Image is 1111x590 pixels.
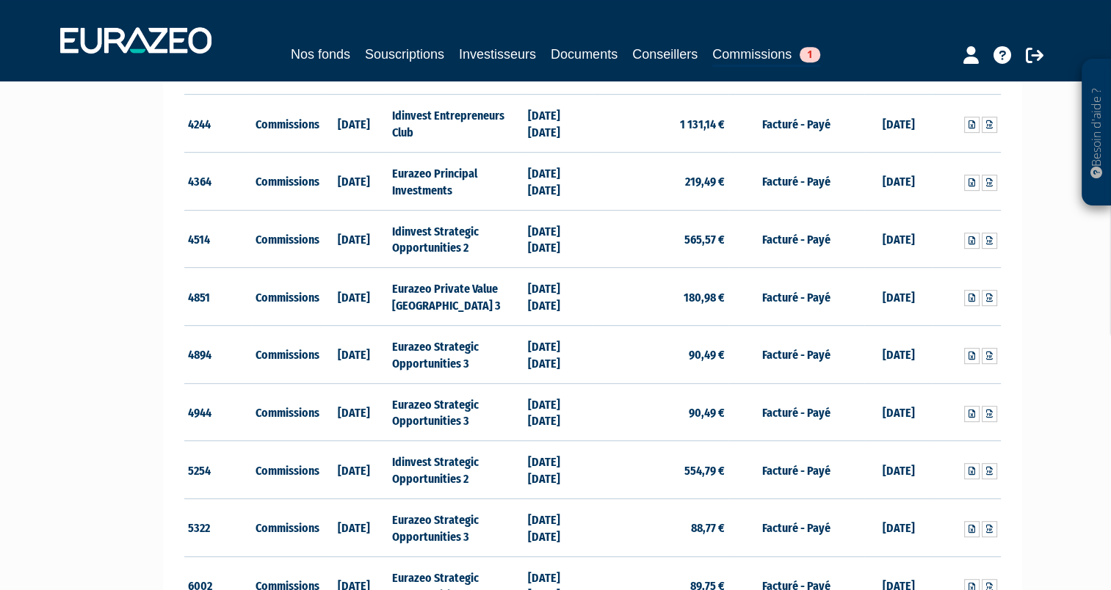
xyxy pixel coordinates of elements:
td: Idinvest Strategic Opportunities 2 [388,441,524,499]
td: 565,57 € [593,210,728,268]
td: 5322 [184,498,253,556]
td: 1 131,14 € [593,95,728,153]
td: [DATE] [320,210,388,268]
td: Commissions [252,268,320,326]
td: [DATE] [864,441,933,499]
td: Facturé - Payé [728,152,864,210]
td: [DATE] [DATE] [524,95,593,153]
td: [DATE] [864,268,933,326]
td: [DATE] [DATE] [524,441,593,499]
td: [DATE] [864,152,933,210]
td: [DATE] [DATE] [524,152,593,210]
td: Facturé - Payé [728,441,864,499]
td: Eurazeo Strategic Opportunities 3 [388,325,524,383]
a: Commissions1 [712,44,820,67]
td: [DATE] [DATE] [524,383,593,441]
td: 4514 [184,210,253,268]
td: [DATE] [320,383,388,441]
td: 4944 [184,383,253,441]
td: [DATE] [320,441,388,499]
img: 1732889491-logotype_eurazeo_blanc_rvb.png [60,27,211,54]
td: Eurazeo Strategic Opportunities 3 [388,383,524,441]
td: Eurazeo Principal Investments [388,152,524,210]
a: Conseillers [632,44,698,65]
a: Souscriptions [365,44,444,65]
td: [DATE] [DATE] [524,210,593,268]
td: Facturé - Payé [728,498,864,556]
td: 219,49 € [593,152,728,210]
td: Facturé - Payé [728,325,864,383]
td: Commissions [252,325,320,383]
a: Documents [551,44,618,65]
td: [DATE] [DATE] [524,498,593,556]
td: Eurazeo Private Value [GEOGRAPHIC_DATA] 3 [388,268,524,326]
td: Facturé - Payé [728,383,864,441]
td: [DATE] [864,325,933,383]
td: 180,98 € [593,268,728,326]
span: 1 [800,47,820,62]
td: [DATE] [320,325,388,383]
td: Idinvest Entrepreneurs Club [388,95,524,153]
td: Facturé - Payé [728,268,864,326]
td: Commissions [252,210,320,268]
td: Commissions [252,152,320,210]
td: [DATE] [DATE] [524,268,593,326]
td: Facturé - Payé [728,95,864,153]
td: 4244 [184,95,253,153]
td: 4851 [184,268,253,326]
td: [DATE] [320,268,388,326]
td: [DATE] [864,383,933,441]
td: [DATE] [320,95,388,153]
td: 4364 [184,152,253,210]
td: 4894 [184,325,253,383]
td: 554,79 € [593,441,728,499]
td: 88,77 € [593,498,728,556]
td: Commissions [252,498,320,556]
a: Nos fonds [291,44,350,65]
td: Facturé - Payé [728,210,864,268]
td: [DATE] [320,152,388,210]
td: [DATE] [320,498,388,556]
td: Commissions [252,383,320,441]
td: 90,49 € [593,383,728,441]
p: Besoin d'aide ? [1088,67,1105,199]
td: [DATE] [DATE] [524,325,593,383]
td: Commissions [252,95,320,153]
td: [DATE] [864,210,933,268]
td: 5254 [184,441,253,499]
td: Eurazeo Strategic Opportunities 3 [388,498,524,556]
a: Investisseurs [459,44,536,65]
td: Commissions [252,441,320,499]
td: 90,49 € [593,325,728,383]
td: Idinvest Strategic Opportunities 2 [388,210,524,268]
td: [DATE] [864,498,933,556]
td: [DATE] [864,95,933,153]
